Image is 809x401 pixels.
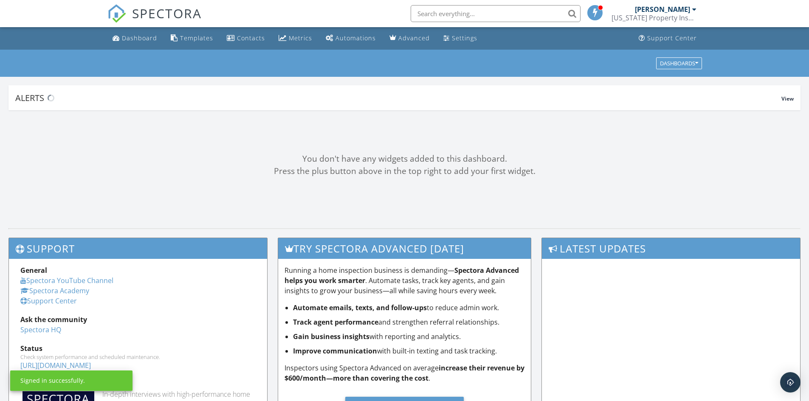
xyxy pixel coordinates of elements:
[20,376,85,385] div: Signed in successfully.
[285,266,519,285] strong: Spectora Advanced helps you work smarter
[398,34,430,42] div: Advanced
[293,303,427,312] strong: Automate emails, texts, and follow-ups
[660,60,698,66] div: Dashboards
[20,379,256,389] div: Industry Knowledge
[386,31,433,46] a: Advanced
[237,34,265,42] div: Contacts
[20,276,113,285] a: Spectora YouTube Channel
[180,34,213,42] div: Templates
[289,34,312,42] div: Metrics
[278,238,531,259] h3: Try spectora advanced [DATE]
[656,57,702,69] button: Dashboards
[8,165,801,177] div: Press the plus button above in the top right to add your first widget.
[132,4,202,22] span: SPECTORA
[285,363,524,383] strong: increase their revenue by $600/month—more than covering the cost
[293,346,525,356] li: with built-in texting and task tracking.
[167,31,217,46] a: Templates
[107,11,202,29] a: SPECTORA
[109,31,161,46] a: Dashboard
[293,346,377,356] strong: Improve communication
[335,34,376,42] div: Automations
[20,286,89,295] a: Spectora Academy
[322,31,379,46] a: Automations (Basic)
[781,95,794,102] span: View
[293,331,525,342] li: with reporting and analytics.
[20,353,256,360] div: Check system performance and scheduled maintenance.
[285,265,525,296] p: Running a home inspection business is demanding— . Automate tasks, track key agents, and gain ins...
[440,31,481,46] a: Settings
[635,31,700,46] a: Support Center
[107,4,126,23] img: The Best Home Inspection Software - Spectora
[20,325,61,334] a: Spectora HQ
[15,92,781,104] div: Alerts
[8,153,801,165] div: You don't have any widgets added to this dashboard.
[20,266,47,275] strong: General
[612,14,696,22] div: Florida Property Inspections, Inc.
[275,31,316,46] a: Metrics
[293,303,525,313] li: to reduce admin work.
[122,34,157,42] div: Dashboard
[452,34,477,42] div: Settings
[411,5,581,22] input: Search everything...
[647,34,697,42] div: Support Center
[780,372,801,393] div: Open Intercom Messenger
[285,363,525,383] p: Inspectors using Spectora Advanced on average .
[542,238,800,259] h3: Latest Updates
[223,31,268,46] a: Contacts
[635,5,690,14] div: [PERSON_NAME]
[20,343,256,353] div: Status
[293,317,525,327] li: and strengthen referral relationships.
[9,238,267,259] h3: Support
[20,296,77,306] a: Support Center
[293,332,369,341] strong: Gain business insights
[293,317,378,327] strong: Track agent performance
[20,361,91,370] a: [URL][DOMAIN_NAME]
[20,314,256,325] div: Ask the community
